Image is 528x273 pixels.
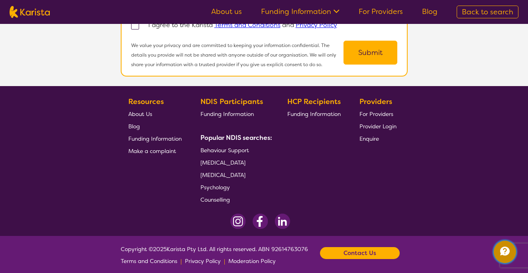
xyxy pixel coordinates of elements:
[287,108,341,120] a: Funding Information
[296,21,337,29] a: Privacy Policy
[261,7,340,16] a: Funding Information
[462,7,513,17] span: Back to search
[128,123,140,130] span: Blog
[121,243,308,267] span: Copyright © 2025 Karista Pty Ltd. All rights reserved. ABN 92614763076
[185,255,221,267] a: Privacy Policy
[359,123,396,130] span: Provider Login
[224,255,225,267] p: |
[343,247,376,259] b: Contact Us
[287,110,341,118] span: Funding Information
[200,97,263,106] b: NDIS Participants
[494,241,516,263] button: Channel Menu
[359,110,393,118] span: For Providers
[10,6,50,18] img: Karista logo
[200,181,269,193] a: Psychology
[359,97,392,106] b: Providers
[422,7,438,16] a: Blog
[359,108,396,120] a: For Providers
[128,145,182,157] a: Make a complaint
[200,184,230,191] span: Psychology
[200,134,272,142] b: Popular NDIS searches:
[121,257,177,265] span: Terms and Conditions
[359,120,396,132] a: Provider Login
[457,6,518,18] a: Back to search
[228,255,276,267] a: Moderation Policy
[128,132,182,145] a: Funding Information
[200,159,245,166] span: [MEDICAL_DATA]
[200,193,269,206] a: Counselling
[128,135,182,142] span: Funding Information
[230,214,246,229] img: Instagram
[200,110,254,118] span: Funding Information
[128,147,176,155] span: Make a complaint
[359,7,403,16] a: For Providers
[200,147,249,154] span: Behaviour Support
[287,97,341,106] b: HCP Recipients
[200,196,230,203] span: Counselling
[359,132,396,145] a: Enquire
[200,144,269,156] a: Behaviour Support
[275,214,290,229] img: LinkedIn
[128,110,152,118] span: About Us
[121,255,177,267] a: Terms and Conditions
[181,255,182,267] p: |
[200,169,269,181] a: [MEDICAL_DATA]
[128,97,164,106] b: Resources
[128,120,182,132] a: Blog
[200,108,269,120] a: Funding Information
[343,41,397,65] button: Submit
[200,156,269,169] a: [MEDICAL_DATA]
[252,214,268,229] img: Facebook
[128,108,182,120] a: About Us
[359,135,379,142] span: Enquire
[228,257,276,265] span: Moderation Policy
[211,7,242,16] a: About us
[131,41,343,69] p: We value your privacy and are committed to keeping your information confidential. The details you...
[200,171,245,179] span: [MEDICAL_DATA]
[185,257,221,265] span: Privacy Policy
[214,21,281,29] a: Terms and Conditions
[148,19,337,31] p: I agree to the Karista and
